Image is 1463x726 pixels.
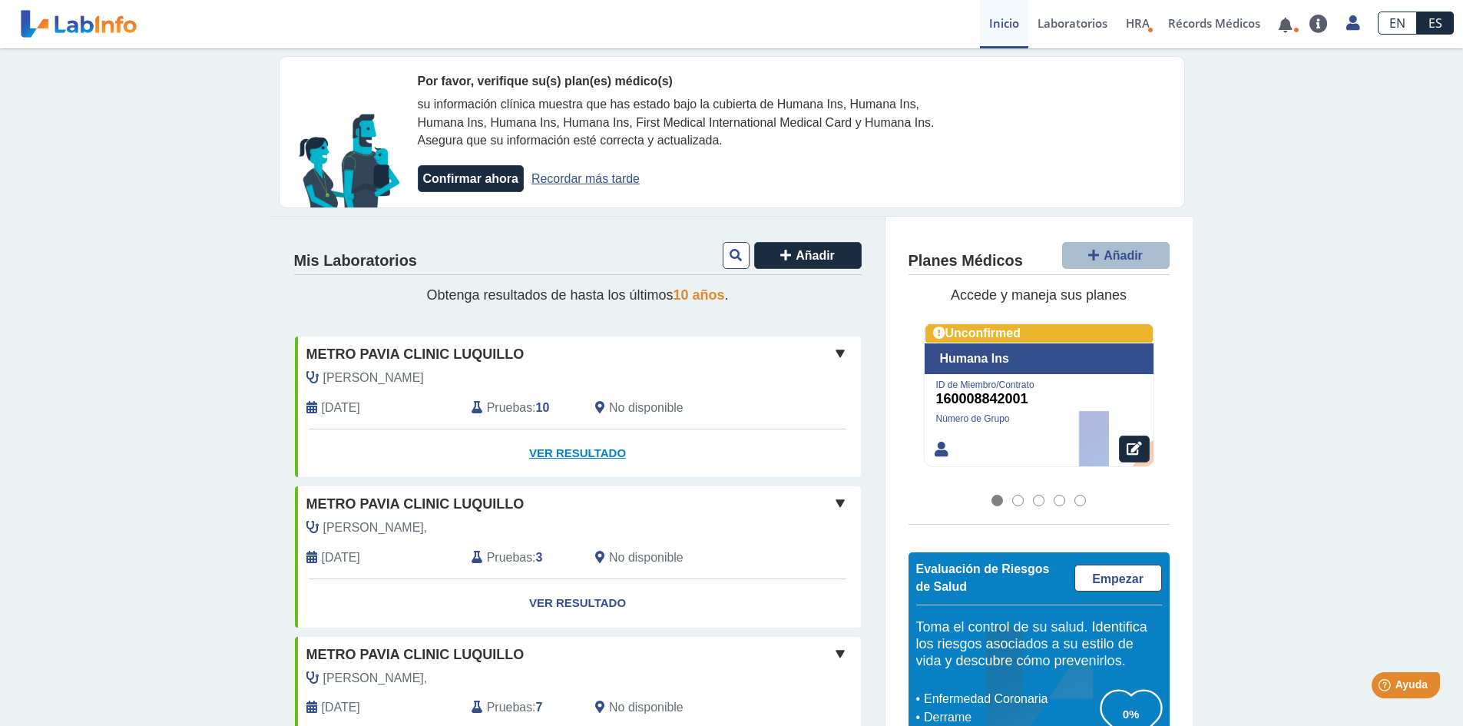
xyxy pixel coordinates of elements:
[951,287,1127,303] span: Accede y maneja sus planes
[418,165,524,192] button: Confirmar ahora
[418,98,935,148] span: su información clínica muestra que has estado bajo la cubierta de Humana Ins, Humana Ins, Humana ...
[1126,15,1150,31] span: HRA
[294,252,417,270] h4: Mis Laboratorios
[418,72,963,91] div: Por favor, verifique su(s) plan(es) médico(s)
[295,579,861,628] a: Ver Resultado
[323,519,428,537] span: Gonzalez Melendez,
[460,399,584,417] div: :
[609,698,684,717] span: No disponible
[674,287,725,303] span: 10 años
[487,698,532,717] span: Pruebas
[536,401,550,414] b: 10
[460,698,584,717] div: :
[531,172,640,185] a: Recordar más tarde
[487,399,532,417] span: Pruebas
[536,551,543,564] b: 3
[1378,12,1417,35] a: EN
[426,287,728,303] span: Obtenga resultados de hasta los últimos .
[295,429,861,478] a: Ver Resultado
[1074,565,1162,592] a: Empezar
[1104,249,1143,262] span: Añadir
[1417,12,1454,35] a: ES
[306,344,525,365] span: Metro Pavia Clinic Luquillo
[916,562,1050,594] span: Evaluación de Riesgos de Salud
[916,619,1162,669] h5: Toma el control de su salud. Identifica los riesgos asociados a su estilo de vida y descubre cómo...
[920,690,1101,708] li: Enfermedad Coronaria
[487,549,532,567] span: Pruebas
[306,494,525,515] span: Metro Pavia Clinic Luquillo
[1326,666,1446,709] iframe: Help widget launcher
[1101,704,1162,724] h3: 0%
[754,242,862,269] button: Añadir
[322,549,360,567] span: 2024-05-31
[1092,572,1144,585] span: Empezar
[323,369,424,387] span: Hernandez Davil, Leticia
[796,249,835,262] span: Añadir
[323,669,428,688] span: Hernandez Davil,
[322,698,360,717] span: 2024-04-29
[322,399,360,417] span: 2025-09-29
[909,252,1023,270] h4: Planes Médicos
[306,645,525,665] span: Metro Pavia Clinic Luquillo
[536,701,543,714] b: 7
[609,549,684,567] span: No disponible
[460,549,584,567] div: :
[609,399,684,417] span: No disponible
[1062,242,1170,269] button: Añadir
